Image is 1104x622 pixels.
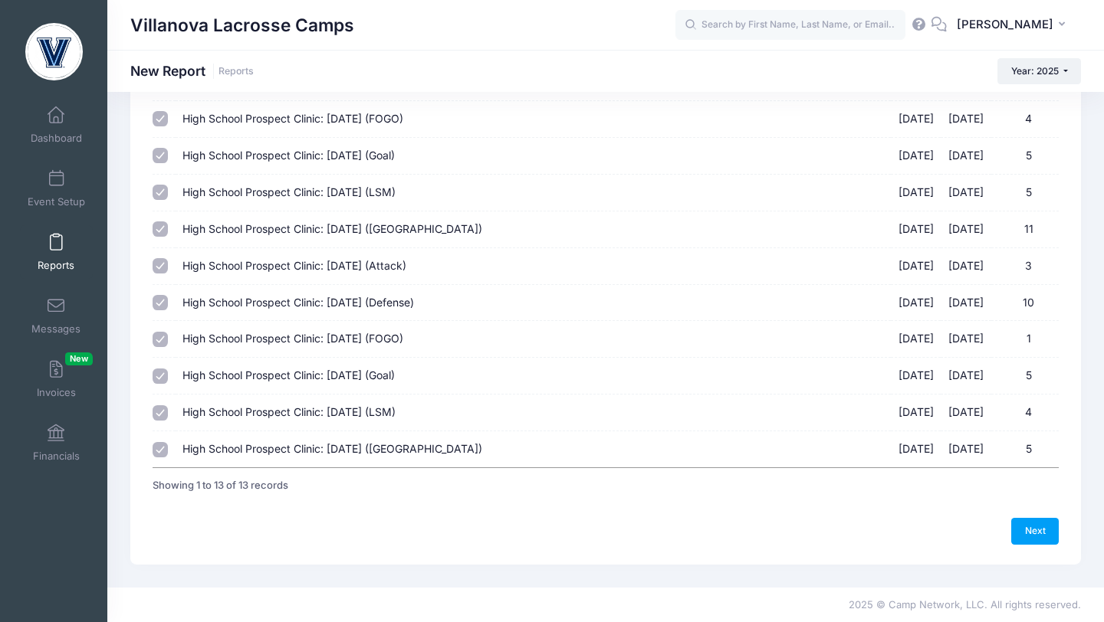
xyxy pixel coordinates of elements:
span: New [65,352,93,365]
span: High School Prospect Clinic: [DATE] ([GEOGRAPHIC_DATA]) [182,222,482,235]
h1: New Report [130,63,254,79]
td: [DATE] [891,394,941,431]
td: [DATE] [941,358,991,394]
span: Financials [33,450,80,463]
td: [DATE] [891,101,941,138]
td: [DATE] [891,321,941,358]
td: [DATE] [891,248,941,285]
span: High School Prospect Clinic: [DATE] (LSM) [182,185,396,198]
td: [DATE] [941,101,991,138]
span: High School Prospect Clinic: [DATE] (Goal) [182,368,395,381]
td: [DATE] [891,358,941,394]
a: Reports [20,225,93,279]
td: [DATE] [891,211,941,248]
td: 5 [991,431,1059,467]
td: [DATE] [891,431,941,467]
td: 1 [991,321,1059,358]
td: [DATE] [941,248,991,285]
td: [DATE] [891,175,941,211]
button: Year: 2025 [997,58,1081,84]
span: 2025 © Camp Network, LLC. All rights reserved. [849,598,1081,611]
span: High School Prospect Clinic: [DATE] (Defense) [182,296,414,309]
a: InvoicesNew [20,352,93,406]
span: Invoices [37,386,76,399]
span: High School Prospect Clinic: [DATE] (LSM) [182,405,396,418]
h1: Villanova Lacrosse Camps [130,8,354,43]
td: [DATE] [941,175,991,211]
td: [DATE] [941,394,991,431]
td: [DATE] [941,211,991,248]
span: Dashboard [31,132,82,145]
td: 11 [991,211,1059,248]
img: Villanova Lacrosse Camps [25,23,83,80]
a: Dashboard [20,98,93,152]
td: [DATE] [941,138,991,175]
td: [DATE] [891,138,941,175]
span: High School Prospect Clinic: [DATE] (Attack) [182,259,406,272]
span: High School Prospect Clinic: [DATE] (FOGO) [182,112,403,125]
span: Event Setup [28,195,85,208]
a: Event Setup [20,162,93,215]
span: Messages [31,322,80,336]
td: 5 [991,358,1059,394]
span: High School Prospect Clinic: [DATE] ([GEOGRAPHIC_DATA]) [182,442,482,455]
input: Search by First Name, Last Name, or Email... [675,10,905,41]
span: Year: 2025 [1011,65,1059,77]
span: High School Prospect Clinic: [DATE] (Goal) [182,149,395,162]
button: [PERSON_NAME] [947,8,1081,43]
td: [DATE] [941,285,991,322]
td: 5 [991,138,1059,175]
td: 10 [991,285,1059,322]
span: High School Prospect Clinic: [DATE] (FOGO) [182,332,403,345]
div: Showing 1 to 13 of 13 records [153,468,288,503]
td: 4 [991,394,1059,431]
span: Reports [38,259,74,272]
a: Reports [219,66,254,77]
td: [DATE] [941,321,991,358]
a: Next [1011,518,1059,544]
td: [DATE] [891,285,941,322]
a: Financials [20,416,93,470]
td: 4 [991,101,1059,138]
span: [PERSON_NAME] [957,16,1053,33]
a: Messages [20,289,93,342]
td: 3 [991,248,1059,285]
td: [DATE] [941,431,991,467]
td: 5 [991,175,1059,211]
